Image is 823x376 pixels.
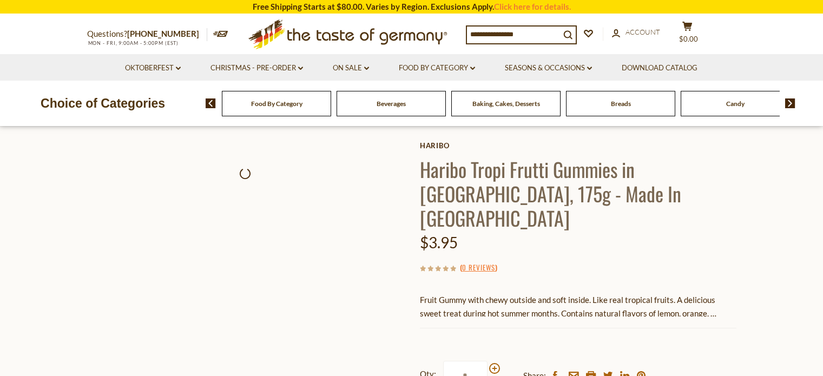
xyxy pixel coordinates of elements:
a: On Sale [333,62,369,74]
a: Account [612,27,660,38]
a: Candy [726,100,745,108]
img: previous arrow [206,98,216,108]
p: Fruit Gummy with chewy outside and soft inside. Like real tropical fruits. A delicious sweet trea... [420,293,736,320]
span: Account [626,28,660,36]
p: Questions? [87,27,207,41]
a: Christmas - PRE-ORDER [210,62,303,74]
span: $3.95 [420,233,458,252]
a: Breads [611,100,631,108]
a: Food By Category [399,62,475,74]
a: Beverages [377,100,406,108]
a: [PHONE_NUMBER] [127,29,199,38]
a: Food By Category [251,100,302,108]
h1: Haribo Tropi Frutti Gummies in [GEOGRAPHIC_DATA], 175g - Made In [GEOGRAPHIC_DATA] [420,157,736,230]
span: MON - FRI, 9:00AM - 5:00PM (EST) [87,40,179,46]
span: ( ) [460,262,497,273]
a: Haribo [420,141,736,150]
button: $0.00 [671,21,704,48]
a: Baking, Cakes, Desserts [472,100,540,108]
a: Oktoberfest [125,62,181,74]
a: Download Catalog [622,62,697,74]
img: next arrow [785,98,795,108]
a: Click here for details. [494,2,571,11]
a: 0 Reviews [462,262,495,274]
a: Seasons & Occasions [505,62,592,74]
span: $0.00 [679,35,698,43]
